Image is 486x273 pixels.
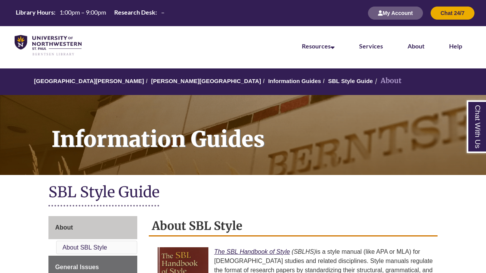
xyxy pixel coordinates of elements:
[292,248,316,255] em: (SBLHS)
[328,78,373,84] a: SBL Style Guide
[43,95,486,165] h1: Information Guides
[368,7,423,20] button: My Account
[55,264,99,270] span: General Issues
[15,35,82,56] img: UNWSP Library Logo
[111,8,158,17] th: Research Desk:
[368,10,423,16] a: My Account
[431,10,474,16] a: Chat 24/7
[34,78,144,84] a: [GEOGRAPHIC_DATA][PERSON_NAME]
[13,8,57,17] th: Library Hours:
[161,8,165,16] span: –
[149,216,438,236] h2: About SBL Style
[60,8,106,16] span: 1:00pm – 9:00pm
[302,42,335,50] a: Resources
[408,42,424,50] a: About
[13,8,168,18] a: Hours Today
[62,244,107,251] a: About SBL Style
[214,248,290,255] a: The SBL Handbook of Style
[48,216,137,239] a: About
[359,42,383,50] a: Services
[373,75,401,87] li: About
[48,183,437,203] h1: SBL Style Guide
[449,42,462,50] a: Help
[151,78,261,84] a: [PERSON_NAME][GEOGRAPHIC_DATA]
[268,78,321,84] a: Information Guides
[431,7,474,20] button: Chat 24/7
[55,224,73,231] span: About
